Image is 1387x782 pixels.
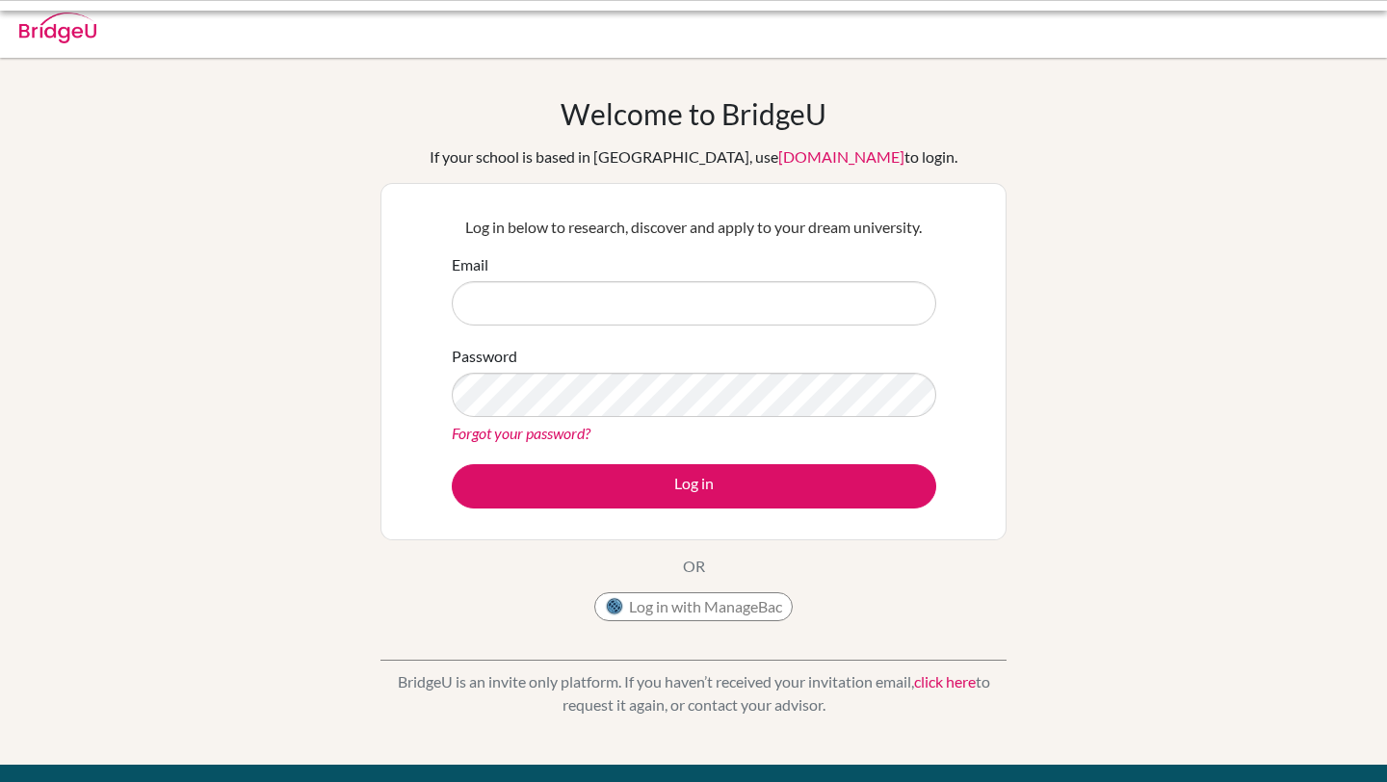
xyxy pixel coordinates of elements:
[452,216,936,239] p: Log in below to research, discover and apply to your dream university.
[452,253,488,276] label: Email
[914,672,976,691] a: click here
[561,96,826,131] h1: Welcome to BridgeU
[683,555,705,578] p: OR
[430,145,957,169] div: If your school is based in [GEOGRAPHIC_DATA], use to login.
[452,464,936,508] button: Log in
[594,592,793,621] button: Log in with ManageBac
[452,345,517,368] label: Password
[778,147,904,166] a: [DOMAIN_NAME]
[19,13,96,43] img: Bridge-U
[380,670,1007,717] p: BridgeU is an invite only platform. If you haven’t received your invitation email, to request it ...
[452,424,590,442] a: Forgot your password?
